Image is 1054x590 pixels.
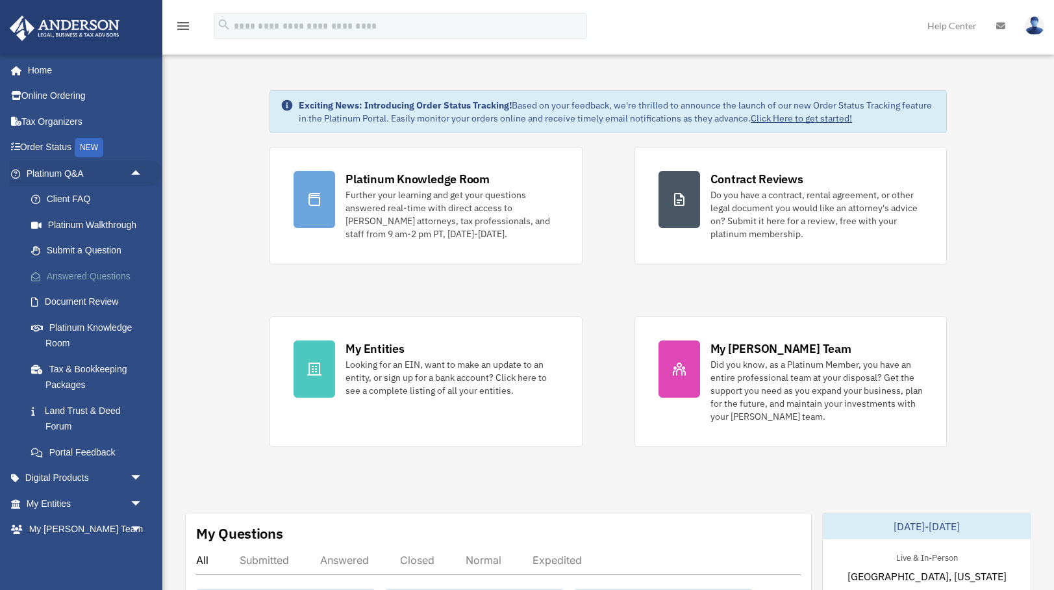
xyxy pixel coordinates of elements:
i: menu [175,18,191,34]
a: Submit a Question [18,238,162,264]
span: arrow_drop_down [130,542,156,569]
i: search [217,18,231,32]
strong: Exciting News: Introducing Order Status Tracking! [299,99,512,111]
img: Anderson Advisors Platinum Portal [6,16,123,41]
a: Platinum Q&Aarrow_drop_up [9,160,162,186]
div: My Entities [345,340,404,357]
div: Did you know, as a Platinum Member, you have an entire professional team at your disposal? Get th... [710,358,923,423]
div: Closed [400,554,434,567]
a: Land Trust & Deed Forum [18,398,162,439]
a: My Entities Looking for an EIN, want to make an update to an entity, or sign up for a bank accoun... [270,316,582,447]
div: Submitted [240,554,289,567]
div: Further your learning and get your questions answered real-time with direct access to [PERSON_NAM... [345,188,558,240]
a: Platinum Knowledge Room [18,314,162,356]
span: arrow_drop_up [130,160,156,187]
div: Live & In-Person [886,550,968,563]
div: NEW [75,138,103,157]
div: Normal [466,554,501,567]
a: My [PERSON_NAME] Team Did you know, as a Platinum Member, you have an entire professional team at... [634,316,947,447]
a: Client FAQ [18,186,162,212]
div: My [PERSON_NAME] Team [710,340,851,357]
a: Home [9,57,156,83]
a: Click Here to get started! [751,112,852,124]
a: Digital Productsarrow_drop_down [9,465,162,491]
a: My Documentsarrow_drop_down [9,542,162,568]
a: Document Review [18,289,162,315]
a: Answered Questions [18,263,162,289]
a: Portal Feedback [18,439,162,465]
a: Platinum Knowledge Room Further your learning and get your questions answered real-time with dire... [270,147,582,264]
div: Do you have a contract, rental agreement, or other legal document you would like an attorney's ad... [710,188,923,240]
a: Tax Organizers [9,109,162,135]
a: menu [175,23,191,34]
div: Looking for an EIN, want to make an update to an entity, or sign up for a bank account? Click her... [345,358,558,397]
a: My [PERSON_NAME] Teamarrow_drop_down [9,517,162,543]
div: All [196,554,208,567]
div: Based on your feedback, we're thrilled to announce the launch of our new Order Status Tracking fe... [299,99,935,125]
span: arrow_drop_down [130,517,156,543]
div: Expedited [533,554,582,567]
a: Platinum Walkthrough [18,212,162,238]
a: My Entitiesarrow_drop_down [9,491,162,517]
span: arrow_drop_down [130,465,156,492]
div: Contract Reviews [710,171,803,187]
div: Platinum Knowledge Room [345,171,490,187]
a: Contract Reviews Do you have a contract, rental agreement, or other legal document you would like... [634,147,947,264]
div: My Questions [196,524,283,543]
span: arrow_drop_down [130,491,156,517]
a: Online Ordering [9,83,162,109]
div: [DATE]-[DATE] [823,513,1031,539]
span: [GEOGRAPHIC_DATA], [US_STATE] [847,569,1007,584]
a: Tax & Bookkeeping Packages [18,356,162,398]
div: Answered [320,554,369,567]
a: Order StatusNEW [9,135,162,161]
img: User Pic [1025,16,1044,35]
